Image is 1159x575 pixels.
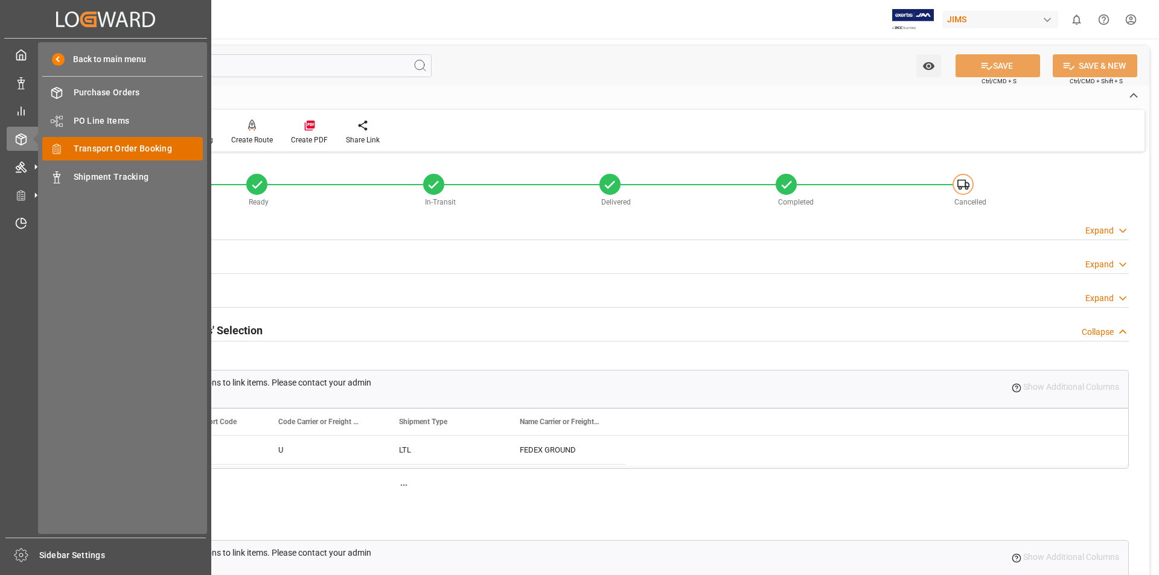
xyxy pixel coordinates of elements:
[249,198,269,206] span: Ready
[346,135,380,145] div: Share Link
[399,418,447,426] span: Shipment Type
[74,171,203,183] span: Shipment Tracking
[520,418,601,426] span: Name Carrier or Freight Forwarder
[1053,54,1137,77] button: SAVE & NEW
[7,43,205,66] a: My Cockpit
[1070,77,1123,86] span: Ctrl/CMD + Shift + S
[74,115,203,127] span: PO Line Items
[56,54,432,77] input: Search Fields
[278,418,359,426] span: Code Carrier or Freight Forwarder
[7,71,205,94] a: Data Management
[74,142,203,155] span: Transport Order Booking
[1082,326,1114,338] div: Collapse
[916,54,941,77] button: open menu
[39,549,206,562] span: Sidebar Settings
[264,436,385,464] div: U
[143,436,626,465] div: Press SPACE to select this row.
[982,77,1017,86] span: Ctrl/CMD + S
[956,54,1040,77] button: SAVE
[7,211,205,235] a: Timeslot Management V2
[1085,292,1114,305] div: Expand
[954,198,986,206] span: Cancelled
[7,99,205,122] a: My Reports
[42,165,203,188] a: Shipment Tracking
[425,198,456,206] span: In-Transit
[42,109,203,132] a: PO Line Items
[1085,258,1114,271] div: Expand
[942,8,1063,31] button: JIMS
[80,376,371,389] p: You don't have necessary permissions to link items. Please contact your admin
[65,53,146,66] span: Back to main menu
[74,86,203,99] span: Purchase Orders
[1085,224,1114,237] div: Expand
[892,9,934,30] img: Exertis%20JAM%20-%20Email%20Logo.jpg_1722504956.jpg
[1063,6,1090,33] button: show 0 new notifications
[42,81,203,104] a: Purchase Orders
[291,135,328,145] div: Create PDF
[396,477,412,493] button: Auto Suggest Route
[942,11,1058,28] div: JIMS
[601,198,631,206] span: Delivered
[778,198,814,206] span: Completed
[42,137,203,160] a: Transport Order Booking
[231,135,273,145] div: Create Route
[385,436,505,464] div: LTL
[1090,6,1117,33] button: Help Center
[80,547,371,559] p: You don't have necessary permissions to link items. Please contact your admin
[505,436,626,464] div: FEDEX GROUND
